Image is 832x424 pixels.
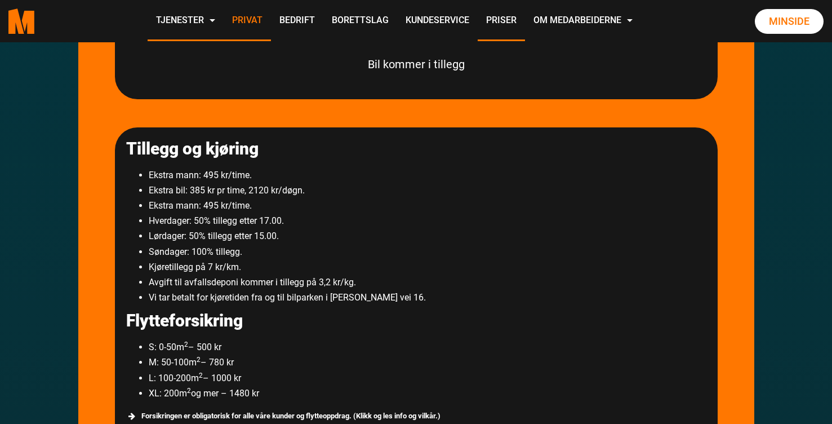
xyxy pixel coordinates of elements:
a: Om Medarbeiderne [525,1,641,41]
li: L: 100-200m – 1000 kr [149,370,706,386]
sup: 2 [187,387,191,395]
li: Ekstra mann: 495 kr/time. [149,167,706,183]
a: Priser [478,1,525,41]
a: Minside [755,9,824,34]
a: Bedrift [271,1,323,41]
p: Bil kommer i tillegg [126,55,706,74]
p: Tillegg og kjøring [126,139,706,159]
li: M: 50-100m – 780 kr [149,355,706,370]
a: Tjenester [148,1,224,41]
a: Borettslag [323,1,397,41]
li: Vi tar betalt for kjøretiden fra og til bilparken i [PERSON_NAME] vei 16. [149,290,706,305]
a: Kundeservice [397,1,478,41]
li: XL: 200m og mer – 1480 kr [149,386,706,401]
li: Kjøretillegg på 7 kr/km. [149,259,706,275]
li: Søndager: 100% tillegg. [149,244,706,259]
li: Avgift til avfallsdeponi kommer i tillegg på 3,2 kr/kg. [149,275,706,290]
li: Ekstra mann: 495 kr/time. [149,198,706,213]
li: Ekstra bil: 385 kr pr time, 2120 kr/døgn. [149,183,706,198]
li: Hverdager: 50% tillegg etter 17.00. [149,213,706,228]
a: Privat [224,1,271,41]
sup: 2 [197,356,201,364]
sup: 2 [199,372,203,379]
li: Lørdager: 50% tillegg etter 15.00. [149,228,706,244]
sup: 2 [184,341,188,348]
li: S: 0-50m – 500 kr [149,339,706,355]
p: Flytteforsikring [126,311,706,331]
